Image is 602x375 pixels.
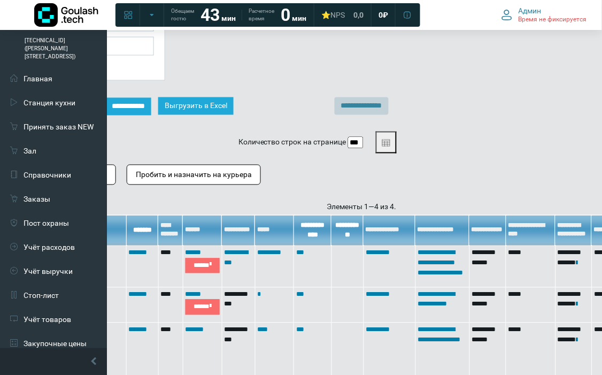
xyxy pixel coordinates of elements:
span: мин [221,14,236,22]
a: 0 ₽ [372,5,395,25]
button: Админ Время не фиксируется [495,4,593,26]
span: NPS [330,11,345,19]
span: Время не фиксируется [519,16,587,24]
button: Выгрузить в Excel [158,97,234,115]
a: ⭐NPS 0,0 [315,5,370,25]
span: Расчетное время [249,7,274,22]
a: Обещаем гостю 43 мин Расчетное время 0 мин [165,5,313,25]
span: 0,0 [353,10,364,20]
span: Обещаем гостю [171,7,194,22]
strong: 43 [200,5,220,25]
img: Логотип компании Goulash.tech [34,3,98,27]
span: мин [292,14,306,22]
span: Админ [519,6,542,16]
div: ⭐ [321,10,345,20]
span: 0 [379,10,383,20]
span: ₽ [383,10,388,20]
button: Пробить и назначить на курьера [127,165,261,185]
label: Количество строк на странице [238,137,346,148]
strong: 0 [281,5,290,25]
